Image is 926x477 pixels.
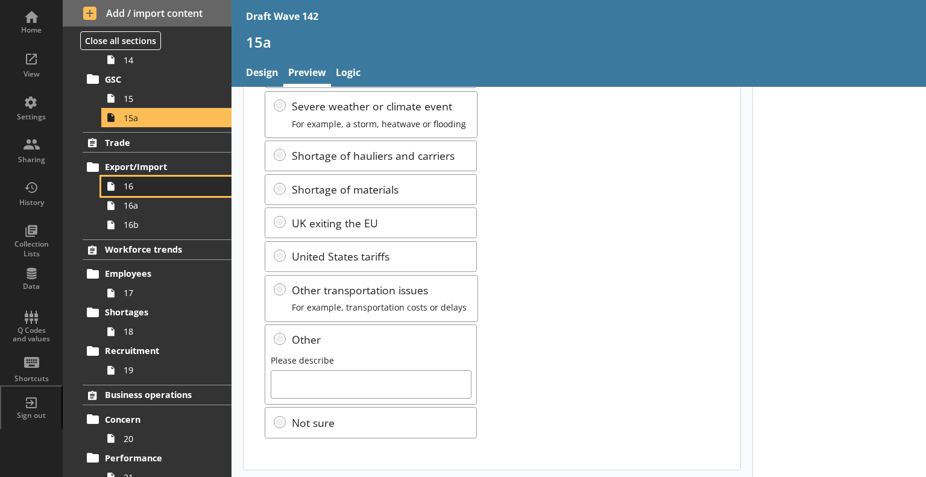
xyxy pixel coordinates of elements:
a: Business operations [83,385,231,405]
a: Workforce trends [83,239,231,260]
div: View [10,69,52,79]
li: Recruitment19 [88,341,231,380]
li: Export/Import1616a16b [88,157,231,235]
span: Add / import content [83,7,212,20]
a: 16 [101,177,231,196]
a: Preview [283,61,331,87]
span: 15a [124,112,215,124]
span: Trade [105,137,210,148]
span: 16 [124,180,215,192]
span: GSC [105,74,210,85]
a: 15 [101,89,231,108]
span: 19 [124,364,215,376]
div: Settings [10,112,52,122]
span: Shortages [105,306,210,318]
span: 14 [124,54,215,66]
a: Concern [83,409,231,429]
div: Q Codes and values [10,326,52,344]
div: Home [10,25,52,35]
a: Shortages [83,303,231,322]
div: Collection Lists [10,239,52,258]
span: Performance [105,452,210,464]
span: 18 [124,326,215,337]
li: Shortages18 [88,303,231,341]
span: Recruitment [105,345,210,356]
a: Logic [331,61,365,87]
div: Sign out [10,411,52,420]
span: 17 [124,287,215,299]
a: 20 [101,429,231,448]
li: TradeExport/Import1616a16b [63,132,231,234]
a: GSC [83,69,231,89]
span: 16a [124,200,215,211]
li: Supply chainsUK Proc14GSC1515a [63,6,231,127]
li: GSC1515a [88,69,231,127]
span: 16b [124,219,215,230]
a: Trade [83,132,231,153]
span: Employees [105,268,210,279]
a: Employees [83,264,231,283]
li: Workforce trendsEmployees17Shortages18Recruitment19 [63,239,231,380]
a: Performance [83,448,231,467]
a: 19 [101,361,231,380]
a: 16a [101,196,231,215]
span: 20 [124,433,215,444]
div: History [10,198,52,207]
a: Design [241,61,283,87]
span: Business operations [105,389,210,400]
a: 18 [101,322,231,341]
h1: 15a [246,33,912,51]
a: 17 [101,283,231,303]
li: Employees17 [88,264,231,303]
span: Workforce trends [105,244,210,255]
li: Concern20 [88,409,231,448]
button: Close all sections [80,31,161,50]
div: Shortcuts [10,374,52,384]
a: Recruitment [83,341,231,361]
a: Export/Import [83,157,231,177]
span: Export/Import [105,161,210,172]
a: 15a [101,108,231,127]
div: Data [10,282,52,291]
span: Concern [105,414,210,425]
a: 16b [101,215,231,235]
a: 14 [101,50,231,69]
span: 15 [124,93,215,104]
div: Draft Wave 142 [246,10,318,23]
div: Sharing [10,155,52,165]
